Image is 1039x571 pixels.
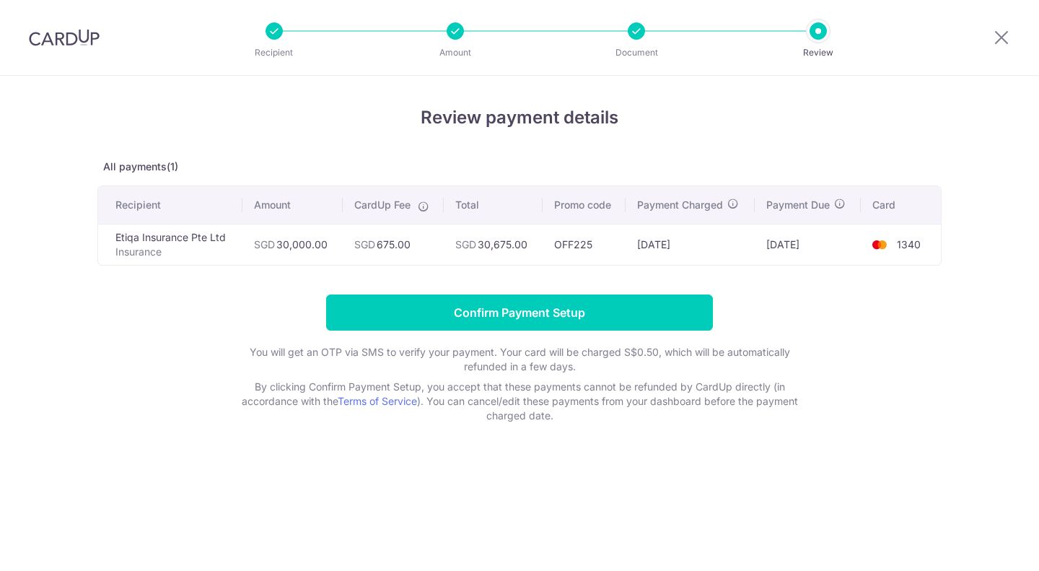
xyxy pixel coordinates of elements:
[354,238,375,250] span: SGD
[338,395,417,407] a: Terms of Service
[755,224,861,265] td: [DATE]
[766,198,830,212] span: Payment Due
[897,238,921,250] span: 1340
[29,29,100,46] img: CardUp
[626,224,755,265] td: [DATE]
[242,224,343,265] td: 30,000.00
[115,245,231,259] p: Insurance
[444,224,543,265] td: 30,675.00
[402,45,509,60] p: Amount
[97,160,942,174] p: All payments(1)
[231,380,808,423] p: By clicking Confirm Payment Setup, you accept that these payments cannot be refunded by CardUp di...
[343,224,444,265] td: 675.00
[98,186,242,224] th: Recipient
[637,198,723,212] span: Payment Charged
[947,528,1025,564] iframe: Opens a widget where you can find more information
[354,198,411,212] span: CardUp Fee
[242,186,343,224] th: Amount
[583,45,690,60] p: Document
[221,45,328,60] p: Recipient
[231,345,808,374] p: You will get an OTP via SMS to verify your payment. Your card will be charged S$0.50, which will ...
[444,186,543,224] th: Total
[543,186,626,224] th: Promo code
[97,105,942,131] h4: Review payment details
[455,238,476,250] span: SGD
[254,238,275,250] span: SGD
[98,224,242,265] td: Etiqa Insurance Pte Ltd
[543,224,626,265] td: OFF225
[765,45,872,60] p: Review
[861,186,941,224] th: Card
[865,236,894,253] img: <span class="translation_missing" title="translation missing: en.account_steps.new_confirm_form.b...
[326,295,713,331] input: Confirm Payment Setup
